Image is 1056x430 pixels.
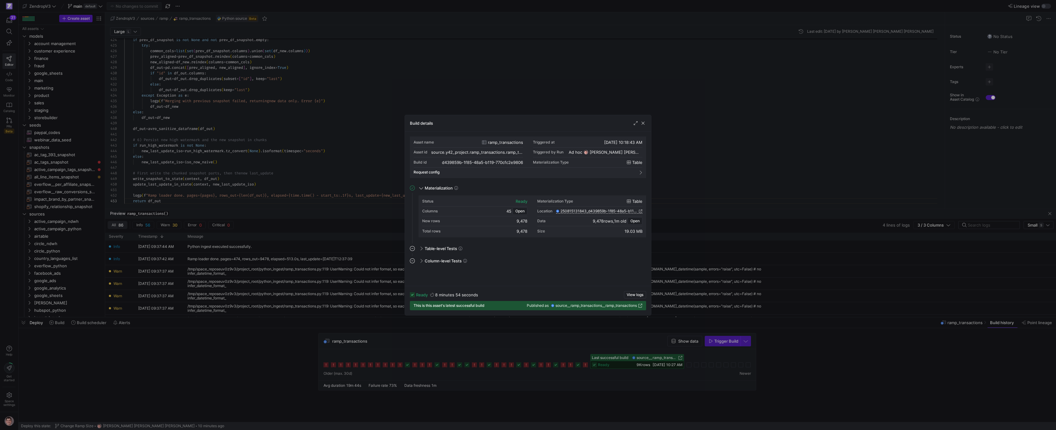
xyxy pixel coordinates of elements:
span: table [632,199,642,204]
span: Column-level Tests [425,258,462,263]
div: Status [422,199,433,203]
div: ready [516,199,527,204]
button: View logs [624,291,646,298]
a: 250815131843_d439859b-1f85-48a5-b119-770cfc2e9806 [556,209,642,213]
span: Ad hoc [569,150,582,155]
div: Columns [422,209,438,213]
h3: Build details [410,121,433,126]
span: 9,478 rows [593,219,613,223]
y42-duration: 8 minutes 54 seconds [435,292,478,297]
mat-expansion-panel-header: Materialization [410,183,646,193]
div: source.y42_project.ramp_transactions.ramp_transactions [431,150,523,155]
span: Materialization Type [533,160,569,165]
div: Data [537,219,546,223]
div: 9,478 [517,219,527,223]
div: New rows [422,219,440,223]
span: Materialization [425,186,453,190]
div: Triggered at [533,140,555,144]
div: 9,478 [517,229,527,234]
div: Build id [414,160,427,165]
span: 1m old [614,219,626,223]
button: Ad hochttps://storage.googleapis.com/y42-prod-data-exchange/images/G2kHvxVlt02YItTmblwfhPy4mK5SfU... [567,149,642,156]
span: ramp_transactions [488,140,523,145]
span: source__ramp_transactions__ramp_transactions [555,303,637,308]
div: 19.03 MB [625,229,642,234]
mat-expansion-panel-header: Request config [414,168,642,177]
span: [DATE] 10:18:43 AM [604,140,642,145]
div: Materialization Type [537,199,573,203]
span: This is this asset's latest successful build [414,303,485,308]
span: View logs [627,293,643,297]
button: Open [628,217,642,225]
a: source__ramp_transactions__ramp_transactions [551,303,642,308]
div: d439859b-1f85-48a5-b119-770cfc2e9806 [442,160,523,165]
span: Open [515,209,525,213]
span: 45 [506,209,511,214]
span: Open [630,219,640,223]
div: Asset name [414,140,434,144]
mat-expansion-panel-header: Column-level Tests [410,256,646,266]
img: https://storage.googleapis.com/y42-prod-data-exchange/images/G2kHvxVlt02YItTmblwfhPy4mK5SfUxFU6Tr... [584,150,588,155]
mat-panel-title: Request config [414,170,635,174]
mat-expansion-panel-header: Table-level Tests [410,244,646,253]
div: Materialization [410,195,646,244]
div: Location [537,209,552,213]
div: Asset id [414,150,427,154]
span: table [632,160,642,165]
span: ready [416,292,428,297]
div: , [593,219,626,223]
span: [PERSON_NAME] [PERSON_NAME] [PERSON_NAME] [590,150,641,155]
span: 250815131843_d439859b-1f85-48a5-b119-770cfc2e9806 [560,209,637,213]
span: Table-level Tests [425,246,457,251]
div: Size [537,229,545,233]
div: Triggered by Run [533,150,563,154]
button: Open [513,207,527,215]
div: Total rows [422,229,440,233]
span: Published as [527,303,549,308]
